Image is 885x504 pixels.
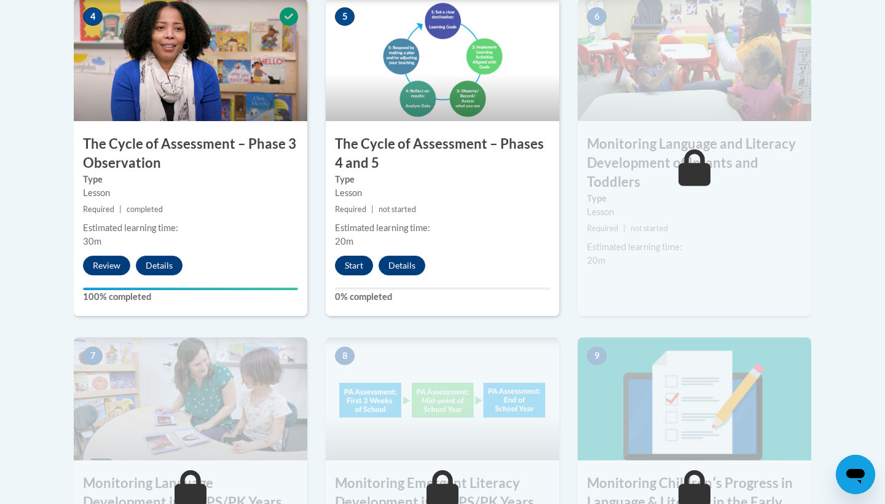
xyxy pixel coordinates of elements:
[83,290,298,304] label: 100% completed
[587,7,607,26] span: 6
[335,205,366,214] span: Required
[578,337,811,460] img: Course Image
[83,7,103,26] span: 4
[83,173,298,186] label: Type
[83,256,130,275] button: Review
[631,224,668,233] span: not started
[587,205,802,219] div: Lesson
[335,256,373,275] button: Start
[335,236,353,246] span: 20m
[578,135,811,191] h3: Monitoring Language and Literacy Development of Infants and Toddlers
[587,192,802,205] label: Type
[83,288,298,290] div: Your progress
[127,205,163,214] span: completed
[83,221,298,235] div: Estimated learning time:
[136,256,183,275] button: Details
[379,256,425,275] button: Details
[119,205,122,214] span: |
[74,337,307,460] img: Course Image
[83,205,114,214] span: Required
[335,221,550,235] div: Estimated learning time:
[83,186,298,200] div: Lesson
[335,347,355,365] span: 8
[83,347,103,365] span: 7
[587,255,605,266] span: 20m
[326,337,559,460] img: Course Image
[335,173,550,186] label: Type
[371,205,374,214] span: |
[587,240,802,254] div: Estimated learning time:
[335,186,550,200] div: Lesson
[623,224,626,233] span: |
[335,290,550,304] label: 0% completed
[83,236,101,246] span: 30m
[587,347,607,365] span: 9
[326,135,559,173] h3: The Cycle of Assessment – Phases 4 and 5
[74,135,307,173] h3: The Cycle of Assessment – Phase 3 Observation
[836,455,875,494] iframe: Button to launch messaging window
[379,205,416,214] span: not started
[335,7,355,26] span: 5
[587,224,618,233] span: Required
